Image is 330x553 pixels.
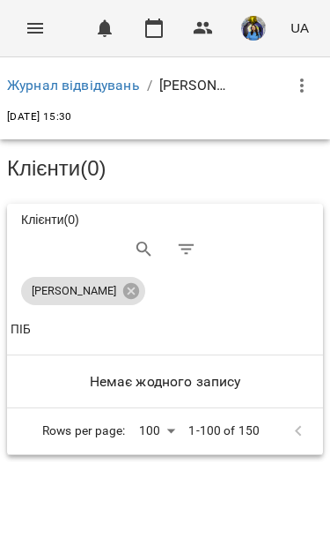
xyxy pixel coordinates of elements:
div: Клієнти ( 0 ) [21,204,309,228]
div: Sort [11,319,31,340]
button: Menu [14,7,56,49]
h6: Немає жодного запису [11,370,319,394]
span: ПІБ [11,319,319,340]
div: Table Toolbar [7,204,323,271]
nav: breadcrumb [7,75,230,96]
button: Search [123,228,165,271]
p: Rows per page: [42,422,125,440]
button: Фільтр [165,228,208,271]
li: / [147,75,152,96]
div: [PERSON_NAME] [21,277,145,305]
span: UA [290,19,309,37]
span: [DATE] 15:30 [7,110,72,123]
p: 1-100 of 150 [188,422,260,440]
a: Журнал відвідувань [7,77,140,93]
button: UA [283,11,316,44]
div: 100 [132,418,181,444]
p: [PERSON_NAME] [159,75,230,96]
div: ПІБ [11,319,31,340]
span: [PERSON_NAME] [21,283,127,299]
img: d1dec607e7f372b62d1bb04098aa4c64.jpeg [241,16,266,41]
h3: Клієнти ( 0 ) [7,157,323,180]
